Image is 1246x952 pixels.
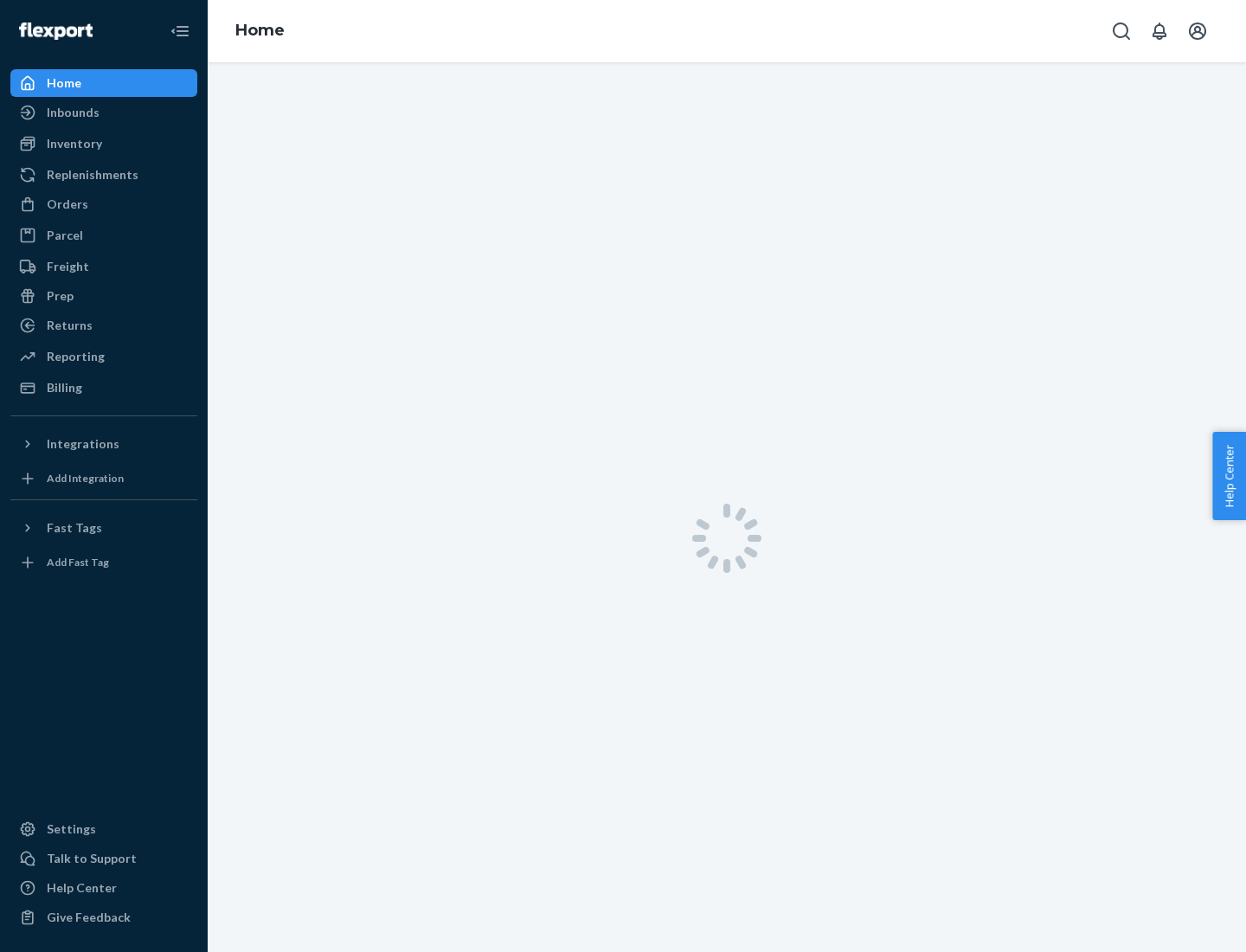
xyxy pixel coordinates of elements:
div: Add Fast Tag [47,555,109,569]
button: Close Navigation [163,14,197,48]
a: Settings [10,815,197,843]
button: Open account menu [1180,14,1215,48]
a: Add Integration [10,465,197,492]
a: Returns [10,312,197,339]
a: Reporting [10,343,197,370]
div: Prep [47,287,74,305]
button: Open Search Box [1104,14,1139,48]
a: Inbounds [10,99,197,126]
button: Give Feedback [10,904,197,931]
div: Returns [47,317,93,334]
a: Billing [10,374,197,402]
a: Help Center [10,874,197,902]
div: Add Integration [47,471,124,486]
div: Integrations [47,435,119,453]
a: Freight [10,253,197,280]
div: Help Center [47,879,117,897]
div: Replenishments [47,166,138,183]
a: Inventory [10,130,197,158]
ol: breadcrumbs [222,6,299,56]
a: Orders [10,190,197,218]
div: Settings [47,820,96,838]
a: Parcel [10,222,197,249]
button: Fast Tags [10,514,197,542]
div: Fast Tags [47,519,102,537]
div: Inventory [47,135,102,152]
a: Home [10,69,197,97]
a: Home [235,21,285,40]
a: Replenishments [10,161,197,189]
button: Integrations [10,430,197,458]
a: Prep [10,282,197,310]
div: Inbounds [47,104,100,121]
div: Home [47,74,81,92]
div: Give Feedback [47,909,131,926]
div: Orders [47,196,88,213]
a: Talk to Support [10,845,197,872]
div: Parcel [47,227,83,244]
div: Billing [47,379,82,396]
div: Reporting [47,348,105,365]
div: Freight [47,258,89,275]
button: Help Center [1212,432,1246,520]
button: Open notifications [1142,14,1177,48]
a: Add Fast Tag [10,549,197,576]
img: Flexport logo [19,23,93,40]
div: Talk to Support [47,850,137,867]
